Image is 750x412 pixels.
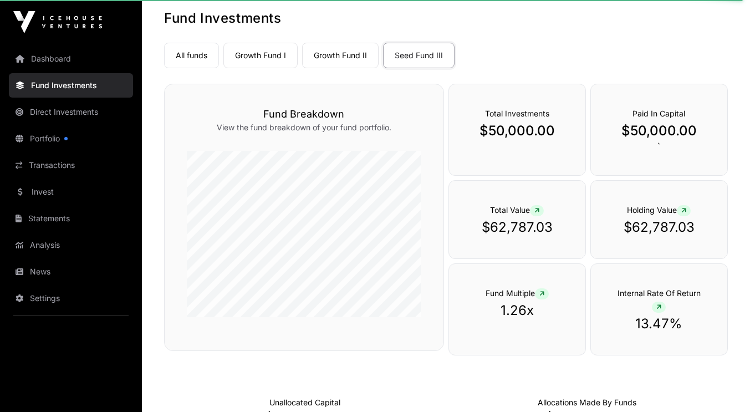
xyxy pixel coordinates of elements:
[9,126,133,151] a: Portfolio
[9,206,133,231] a: Statements
[302,43,379,68] a: Growth Fund II
[9,73,133,98] a: Fund Investments
[618,288,701,311] span: Internal Rate Of Return
[187,106,421,122] h3: Fund Breakdown
[9,100,133,124] a: Direct Investments
[695,359,750,412] iframe: Chat Widget
[9,153,133,177] a: Transactions
[613,218,705,236] p: $62,787.03
[9,233,133,257] a: Analysis
[383,43,455,68] a: Seed Fund III
[485,109,549,118] span: Total Investments
[490,205,544,215] span: Total Value
[13,11,102,33] img: Icehouse Ventures Logo
[627,205,691,215] span: Holding Value
[9,47,133,71] a: Dashboard
[223,43,298,68] a: Growth Fund I
[471,302,563,319] p: 1.26x
[613,315,705,333] p: 13.47%
[471,218,563,236] p: $62,787.03
[471,122,563,140] p: $50,000.00
[9,180,133,204] a: Invest
[9,286,133,311] a: Settings
[9,260,133,284] a: News
[486,288,549,298] span: Fund Multiple
[164,43,219,68] a: All funds
[269,397,340,408] p: Cash not yet allocated
[590,84,728,176] div: `
[164,9,728,27] h1: Fund Investments
[632,109,685,118] span: Paid In Capital
[187,122,421,133] p: View the fund breakdown of your fund portfolio.
[538,397,636,408] p: Capital Deployed Into Companies
[613,122,705,140] p: $50,000.00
